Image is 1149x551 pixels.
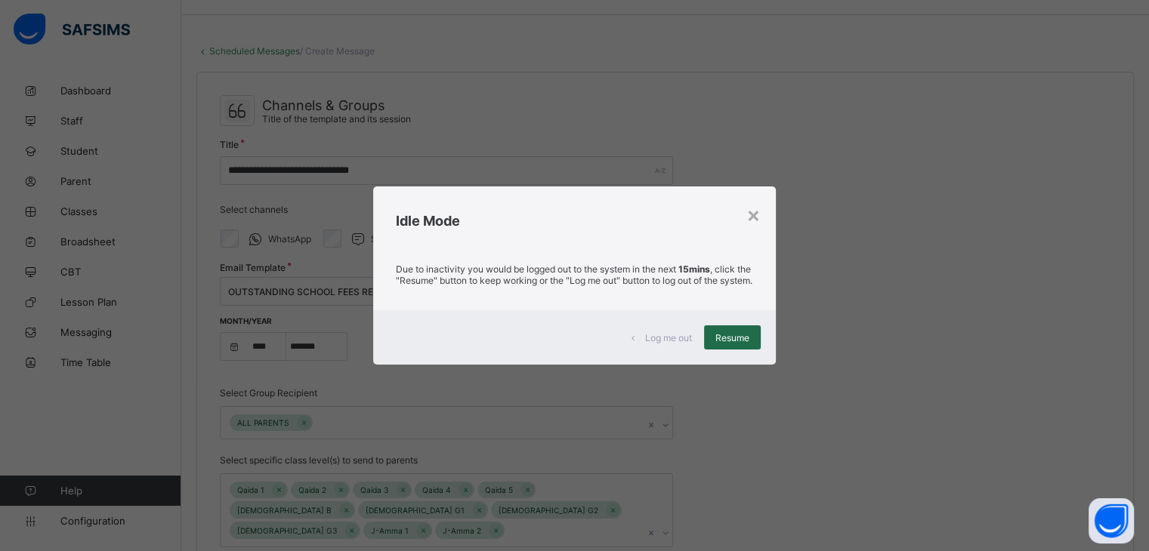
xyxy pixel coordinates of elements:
[396,263,752,286] p: Due to inactivity you would be logged out to the system in the next , click the "Resume" button t...
[715,332,749,343] span: Resume
[678,263,710,275] strong: 15mins
[1089,498,1134,543] button: Open asap
[396,213,752,229] h2: Idle Mode
[645,332,692,343] span: Log me out
[746,202,761,227] div: ×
